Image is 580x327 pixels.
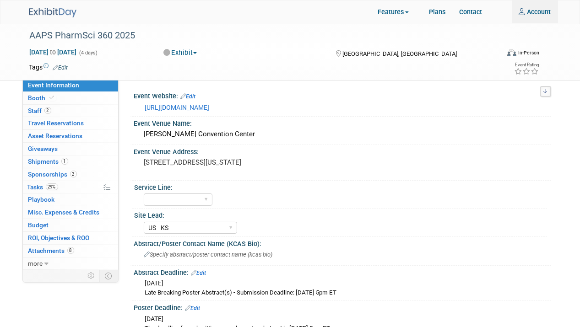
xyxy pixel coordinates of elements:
[28,81,80,89] span: Event Information
[145,104,210,111] a: [URL][DOMAIN_NAME]
[145,315,164,322] span: [DATE]
[23,257,118,270] a: more
[29,8,76,17] img: ExhibitDay
[23,105,118,117] a: Staff2
[28,145,58,152] span: Giveaways
[28,107,51,114] span: Staff
[512,0,558,23] a: Account
[28,196,55,203] span: Playbook
[135,181,547,192] div: Service Line:
[514,63,539,67] div: Event Rating
[466,48,540,61] div: Event Format
[23,130,118,142] a: Asset Reservations
[28,119,84,127] span: Travel Reservations
[67,247,74,254] span: 8
[185,305,201,311] a: Edit
[28,234,90,241] span: ROI, Objectives & ROO
[141,127,544,141] div: [PERSON_NAME] Convention Center
[342,50,457,57] span: [GEOGRAPHIC_DATA], [GEOGRAPHIC_DATA]
[507,49,516,56] img: Format-Inperson.png
[145,289,544,297] div: Late Breaking Poster Abstract(s) - Submission Deadline: [DATE] 5pm ET
[28,221,49,229] span: Budget
[423,0,453,23] a: Plans
[134,117,551,128] div: Event Venue Name:
[144,158,298,166] pre: [STREET_ADDRESS][US_STATE]
[46,183,58,190] span: 29%
[134,266,551,278] div: Abstract Deadline:
[28,132,83,139] span: Asset Reservations
[134,89,551,101] div: Event Website:
[28,158,68,165] span: Shipments
[49,48,58,56] span: to
[23,79,118,91] a: Event Information
[23,193,118,206] a: Playbook
[453,0,489,23] a: Contact
[23,117,118,129] a: Travel Reservations
[27,183,58,191] span: Tasks
[99,270,118,282] td: Toggle Event Tabs
[70,171,77,177] span: 2
[28,260,43,267] span: more
[84,270,100,282] td: Personalize Event Tab Strip
[134,237,551,248] div: Abstract/Poster Contact Name (KCAS Bio):
[191,270,206,276] a: Edit
[135,209,547,220] div: Site Lead:
[50,95,54,100] i: Booth reservation complete
[134,145,551,156] div: Event Venue Address:
[23,245,118,257] a: Attachments8
[53,64,68,71] a: Edit
[518,49,539,56] div: In-Person
[160,48,201,58] button: Exhibit
[44,107,51,114] span: 2
[28,209,100,216] span: Misc. Expenses & Credits
[79,50,98,56] span: (4 days)
[23,181,118,193] a: Tasks29%
[23,206,118,219] a: Misc. Expenses & Credits
[144,251,273,258] span: Specify abstract/poster contact name (kcas bio)
[23,219,118,231] a: Budget
[27,27,496,44] div: AAPS PharmSci 360 2025
[23,143,118,155] a: Giveaways
[29,48,77,56] span: [DATE] [DATE]
[134,301,551,313] div: Poster Deadline:
[23,168,118,181] a: Sponsorships2
[23,155,118,168] a: Shipments1
[23,232,118,244] a: ROI, Objectives & ROO
[28,94,56,102] span: Booth
[28,247,74,254] span: Attachments
[23,92,118,104] a: Booth
[28,171,77,178] span: Sponsorships
[29,63,68,72] td: Tags
[61,158,68,165] span: 1
[181,93,196,100] a: Edit
[371,1,423,24] a: Features
[145,279,164,287] span: [DATE]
